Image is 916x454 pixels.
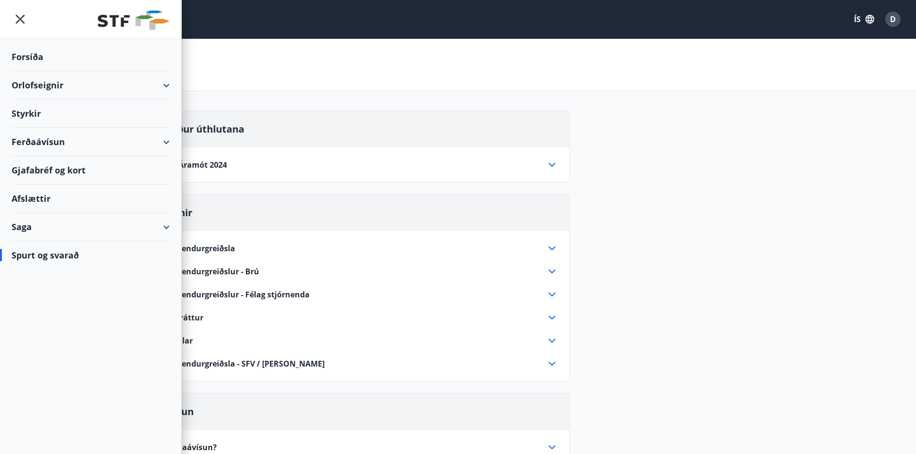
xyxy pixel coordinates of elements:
span: Afbókun og endurgreiðslur - Brú [136,266,259,277]
div: Leiguskilmálar [136,335,558,346]
span: Afbókun og endurgreiðsla [136,243,235,254]
button: ÍS [849,11,879,28]
div: Hvað er ferðaávísun? [136,442,558,453]
span: Niðurstöður úthlutana [136,123,244,135]
div: Afbókun og endurgreiðsla [136,243,558,254]
div: Afbókun og endurgreiðsla - SFV / [PERSON_NAME] [136,358,558,369]
div: Gjafabréf og kort [12,156,170,184]
div: Afslættir [12,184,170,213]
div: Spurt og svarað [12,241,170,269]
div: Styrkir [12,99,170,128]
span: D [890,14,896,25]
button: menu [12,11,29,28]
span: Afbókun og endurgreiðsla - SFV / [PERSON_NAME] [136,358,325,369]
div: Orlofseignir [12,71,170,99]
div: Forsíða [12,43,170,71]
div: Ferðaávísun [12,128,170,156]
div: Saga [12,213,170,241]
div: Punktafrádráttur [136,312,558,323]
div: Afbókun og endurgreiðslur - Félag stjórnenda [136,289,558,300]
div: Afbókun og endurgreiðslur - Brú [136,266,558,277]
div: Brú - Jól og Áramót 2024 [136,159,558,171]
button: D [881,8,904,31]
span: Afbókun og endurgreiðslur - Félag stjórnenda [136,289,310,300]
img: union_logo [98,11,170,30]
